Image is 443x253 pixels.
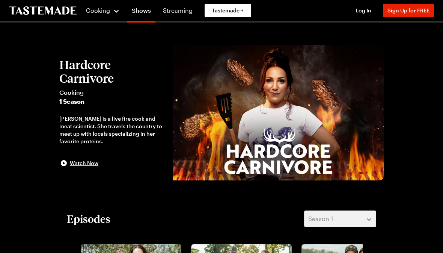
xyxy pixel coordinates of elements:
span: Watch Now [70,159,98,167]
img: Hardcore Carnivore [173,45,384,180]
button: Hardcore CarnivoreCooking1 Season[PERSON_NAME] is a live fire cook and meat scientist. She travel... [59,58,165,168]
button: Sign Up for FREE [383,4,434,17]
a: Shows [127,2,155,23]
button: Log In [348,7,378,14]
span: Log In [356,7,371,14]
button: Cooking [86,2,120,20]
h2: Hardcore Carnivore [59,58,165,85]
a: To Tastemade Home Page [9,6,77,15]
h2: Episodes [67,212,110,226]
div: [PERSON_NAME] is a live fire cook and meat scientist. She travels the country to meet up with loc... [59,115,165,145]
span: Season 1 [308,214,333,223]
span: Sign Up for FREE [387,7,429,14]
span: 1 Season [59,97,165,106]
span: Cooking [59,88,165,97]
a: Tastemade + [205,4,251,17]
span: Tastemade + [212,7,244,14]
button: Season 1 [304,211,376,227]
span: Cooking [86,7,110,14]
